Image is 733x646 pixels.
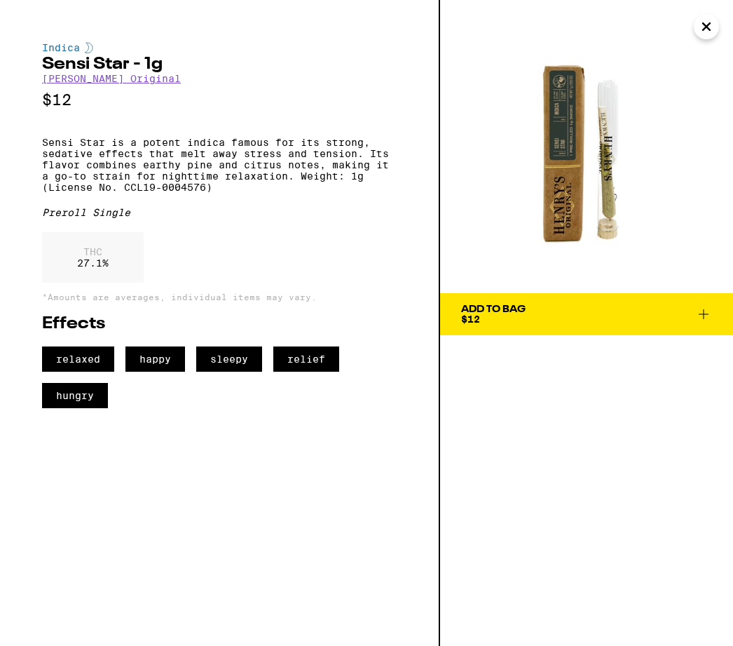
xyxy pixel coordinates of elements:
[8,10,101,21] span: Hi. Need any help?
[42,383,108,408] span: hungry
[125,346,185,372] span: happy
[42,232,144,283] div: 27.1 %
[42,42,397,53] div: Indica
[42,137,397,193] p: Sensi Star is a potent indica famous for its strong, sedative effects that melt away stress and t...
[42,346,114,372] span: relaxed
[42,91,397,109] p: $12
[461,314,480,325] span: $12
[42,292,397,302] p: *Amounts are averages, individual items may vary.
[440,293,733,335] button: Add To Bag$12
[42,316,397,332] h2: Effects
[42,56,397,73] h2: Sensi Star - 1g
[42,207,397,218] div: Preroll Single
[273,346,339,372] span: relief
[461,304,526,314] div: Add To Bag
[42,73,181,84] a: [PERSON_NAME] Original
[77,246,109,257] p: THC
[85,42,93,53] img: indicaColor.svg
[196,346,262,372] span: sleepy
[694,14,719,39] button: Close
